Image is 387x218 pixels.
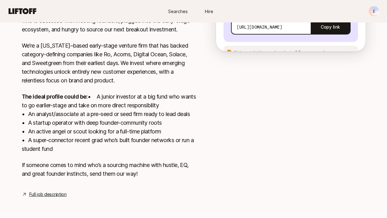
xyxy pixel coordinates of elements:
a: Searches [163,6,194,17]
span: See an example message [298,50,345,54]
p: If someone comes to mind who’s a sourcing machine with hustle, EQ, and great founder instincts, s... [22,161,196,178]
p: 🤔 [226,50,232,55]
span: Searches [168,8,188,15]
a: Full job description [29,191,67,198]
a: Hire [194,6,225,17]
p: [URL][DOMAIN_NAME] [237,24,282,30]
button: Copy link [311,18,350,36]
strong: The ideal profile could be: [22,93,88,100]
p: • A junior investor at a big fund who wants to go earlier-stage and take on more direct responsib... [22,92,196,153]
span: Hire [205,8,213,15]
p: We’re a [US_STATE]–based early-stage venture firm that has backed category-defining companies lik... [22,41,196,85]
p: E [373,7,375,15]
p: Not sure what to say when sharing? [234,49,344,55]
button: E [368,6,380,17]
